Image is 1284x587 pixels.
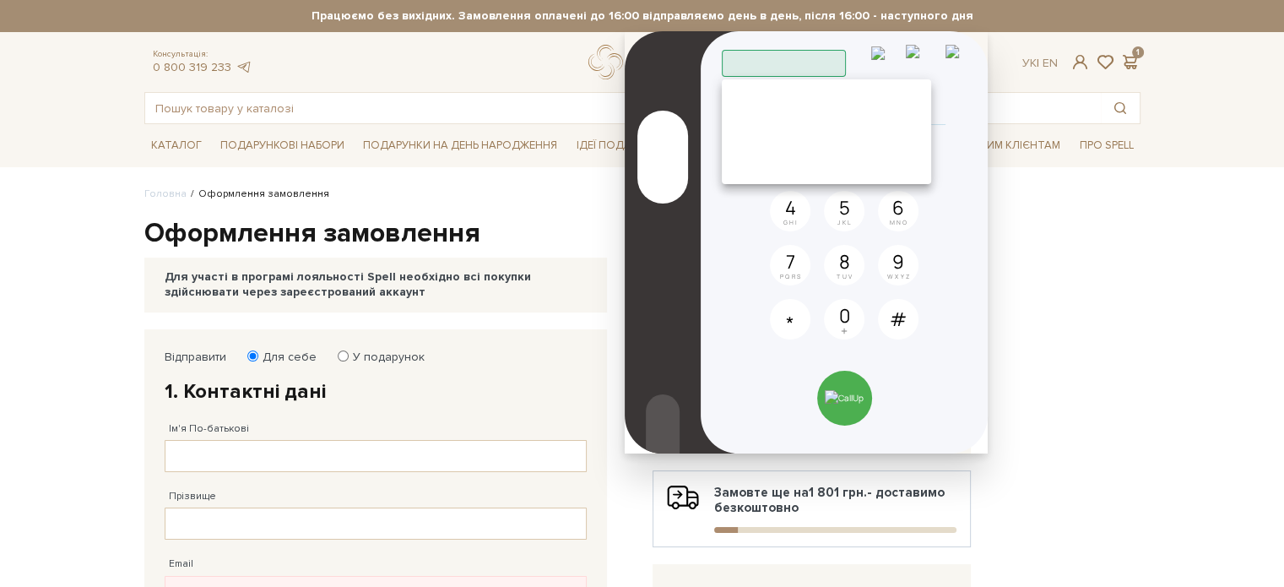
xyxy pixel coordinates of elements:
input: Для себе [247,351,258,361]
label: У подарунок [342,350,425,365]
a: Подарункові набори [214,133,351,159]
a: En [1043,56,1058,70]
a: Подарунки на День народження [356,133,564,159]
input: Пошук товару у каталозі [145,93,1101,123]
h1: Оформлення замовлення [144,216,1140,252]
div: Для участі в програмі лояльності Spell необхідно всі покупки здійснювати через зареєстрований акк... [165,269,587,300]
label: Прізвище [169,489,216,504]
span: Консультація: [153,49,252,60]
h2: 1. Контактні дані [165,378,587,405]
label: Відправити [165,350,226,365]
strong: Працюємо без вихідних. Замовлення оплачені до 16:00 відправляємо день в день, після 16:00 - насту... [144,8,1140,24]
a: Про Spell [1072,133,1140,159]
a: Головна [144,188,187,200]
a: 0 800 319 233 [153,60,231,74]
div: Ук [1022,56,1058,71]
div: Замовте ще на - доставимо безкоштовно [667,485,956,533]
a: telegram [236,60,252,74]
button: Пошук товару у каталозі [1101,93,1140,123]
a: Ідеї подарунків [569,133,674,159]
label: Email [169,557,193,572]
input: У подарунок [338,351,349,361]
a: logo [588,45,694,79]
li: Оформлення замовлення [187,187,329,202]
b: 1 801 грн. [809,485,867,500]
label: Для себе [252,350,317,365]
a: Каталог [144,133,209,159]
label: Ім'я По-батькові [169,421,249,437]
span: | [1037,56,1039,70]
